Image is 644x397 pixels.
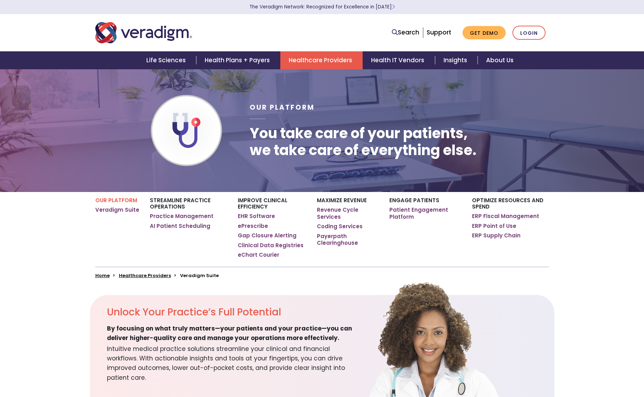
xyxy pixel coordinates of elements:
[435,51,478,69] a: Insights
[238,251,279,258] a: eChart Courier
[95,272,110,279] a: Home
[478,51,522,69] a: About Us
[280,51,363,69] a: Healthcare Providers
[107,324,361,343] span: By focusing on what truly matters—your patients and your practice—you can deliver higher-quality ...
[138,51,196,69] a: Life Sciences
[512,26,546,40] a: Login
[95,21,192,44] img: Veradigm logo
[317,233,378,246] a: Payerpath Clearinghouse
[472,232,521,239] a: ERP Supply Chain
[317,206,378,220] a: Revenue Cycle Services
[107,343,361,383] span: Intuitive medical practice solutions streamline your clinical and financial workflows. With actio...
[150,223,210,230] a: AI Patient Scheduling
[392,28,419,37] a: Search
[249,4,395,10] a: The Veradigm Network: Recognized for Excellence in [DATE]Learn More
[119,272,171,279] a: Healthcare Providers
[238,232,297,239] a: Gap Closure Alerting
[317,223,363,230] a: Coding Services
[107,306,361,318] h2: Unlock Your Practice’s Full Potential
[427,28,451,37] a: Support
[463,26,506,40] a: Get Demo
[392,4,395,10] span: Learn More
[196,51,280,69] a: Health Plans + Payers
[238,223,268,230] a: ePrescribe
[150,213,213,220] a: Practice Management
[250,125,477,159] h1: You take care of your patients, we take care of everything else.
[363,51,435,69] a: Health IT Vendors
[238,213,275,220] a: EHR Software
[472,223,516,230] a: ERP Point of Use
[472,213,539,220] a: ERP Fiscal Management
[95,206,139,213] a: Veradigm Suite
[250,103,315,112] span: Our Platform
[389,206,461,220] a: Patient Engagement Platform
[238,242,304,249] a: Clinical Data Registries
